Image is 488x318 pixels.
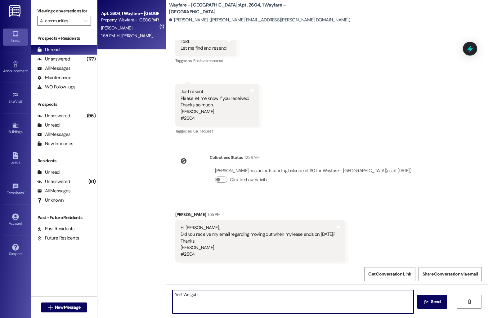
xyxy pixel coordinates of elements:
div: Unanswered [37,113,70,119]
button: Get Conversation Link [364,267,415,281]
div: Tagged as: [175,56,236,65]
span: Send [431,298,441,305]
a: Leads [3,150,28,167]
span: Get Conversation Link [368,271,411,277]
div: Tagged as: [175,127,259,136]
div: All Messages [37,65,70,72]
span: • [22,98,23,103]
label: Viewing conversations for [37,6,91,16]
div: Unread [37,47,60,53]
a: Support [3,242,28,259]
div: All Messages [37,131,70,138]
textarea: Yes! We got i [172,290,414,313]
div: (177) [85,54,97,64]
div: Unread [37,169,60,176]
button: New Message [41,302,87,312]
i:  [467,299,472,304]
div: Prospects [31,101,97,108]
span: Share Conversation via email [423,271,478,277]
span: • [24,190,25,194]
div: Property: Wayfare - [GEOGRAPHIC_DATA] [101,17,159,23]
div: Unread [37,122,60,128]
button: Send [417,295,447,309]
div: Unknown [37,197,64,204]
a: Inbox [3,29,28,45]
div: Hi [PERSON_NAME], Did you receive my email regarding moving out when my lease ends on [DATE]? Tha... [181,225,335,258]
div: 12:36 AM [243,154,259,161]
div: 1:55 PM [206,211,220,218]
div: Maintenance [37,74,71,81]
span: Call request [193,128,213,134]
div: [PERSON_NAME]. ([PERSON_NAME][EMAIL_ADDRESS][PERSON_NAME][DOMAIN_NAME]) [169,17,350,23]
button: Share Conversation via email [419,267,482,281]
div: Future Residents [37,235,79,241]
div: [PERSON_NAME] [175,211,345,220]
div: Unanswered [37,56,70,62]
b: Wayfare - [GEOGRAPHIC_DATA]: Apt. 2604, 1 Wayfare – [GEOGRAPHIC_DATA] [169,2,293,15]
div: [PERSON_NAME] has an outstanding balance of $0 for Wayfare - [GEOGRAPHIC_DATA] (as of [DATE]) [215,168,411,174]
a: Templates • [3,181,28,198]
i:  [48,305,52,310]
img: ResiDesk Logo [9,5,22,17]
div: WO Follow-ups [37,84,75,90]
div: New Inbounds [37,141,73,147]
a: Buildings [3,120,28,137]
div: Just resent. Please let me know if you received. Thanks so much, [PERSON_NAME] #2604 [181,88,249,122]
div: Collections Status [210,154,243,161]
label: Click to show details [230,177,266,183]
div: (96) [85,111,97,121]
i:  [84,18,87,23]
a: Site Visit • [3,90,28,106]
div: I did. Let me find and resend [181,38,226,52]
i:  [424,299,428,304]
span: New Message [55,304,80,311]
div: Apt. 2604, 1 Wayfare – [GEOGRAPHIC_DATA] [101,10,159,17]
span: Positive response [193,58,223,63]
div: Unanswered [37,178,70,185]
input: All communities [40,16,81,26]
div: Tagged as: [175,262,345,271]
a: Account [3,212,28,228]
span: • [28,68,29,72]
div: Residents [31,158,97,164]
span: [PERSON_NAME] [101,25,132,31]
div: All Messages [37,188,70,194]
div: Past + Future Residents [31,214,97,221]
div: Prospects + Residents [31,35,97,42]
div: (81) [87,177,97,186]
div: Past Residents [37,226,75,232]
div: 1:55 PM: Hi [PERSON_NAME], Did you receive my email regarding moving out when my lease ends on [D... [101,33,358,38]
